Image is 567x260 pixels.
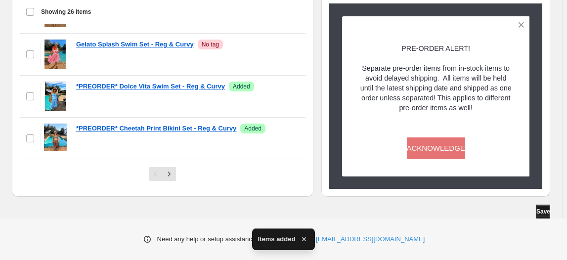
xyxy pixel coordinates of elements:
[316,234,425,244] a: [EMAIL_ADDRESS][DOMAIN_NAME]
[76,124,236,133] a: *PREORDER* Cheetah Print Bikini Set - Reg & Curvy
[536,208,550,216] span: Save
[162,167,176,181] button: Next
[202,41,219,48] span: No tag
[149,167,176,181] nav: Pagination
[41,8,91,16] span: Showing 26 items
[536,205,550,218] button: Save
[359,43,513,53] p: PRE-ORDER ALERT!
[258,234,296,244] span: Items added
[76,40,194,49] a: Gelato Splash Swim Set - Reg & Curvy
[407,137,465,159] button: ACKNOWLEDGE
[76,82,225,91] a: *PREORDER* Dolce Vita Swim Set - Reg & Curvy
[233,83,250,90] span: Added
[359,63,513,112] p: Separate pre-order items from in-stock items to avoid delayed shipping. All items will be held un...
[244,125,262,132] span: Added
